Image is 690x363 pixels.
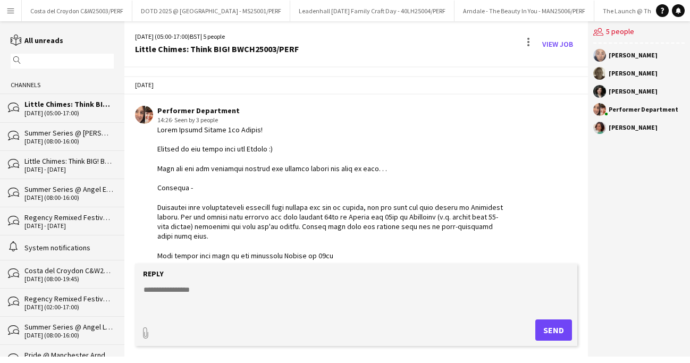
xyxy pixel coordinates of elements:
[24,156,114,166] div: Little Chimes: Think BIG! BWCH25003/PERF
[538,36,577,53] a: View Job
[609,106,678,113] div: Performer Department
[24,266,114,275] div: Costa del Croydon C&W25003/PERF
[24,303,114,311] div: [DATE] (02:00-17:00)
[24,194,114,201] div: [DATE] (08:00-16:00)
[143,269,164,278] label: Reply
[22,1,132,21] button: Costa del Croydon C&W25003/PERF
[593,21,685,44] div: 5 people
[24,213,114,222] div: Regency Remixed Festival Place FP25002/PERF
[609,88,658,95] div: [PERSON_NAME]
[24,322,114,332] div: Summer Series @ Angel Luscious Libre
[172,116,218,124] span: · Seen by 3 people
[609,52,658,58] div: [PERSON_NAME]
[24,222,114,230] div: [DATE] - [DATE]
[190,32,200,40] span: BST
[132,1,290,21] button: DOTD 2025 @ [GEOGRAPHIC_DATA] - MS25001/PERF
[24,166,114,173] div: [DATE] - [DATE]
[24,294,114,303] div: Regency Remixed Festival Place FP25002/PERF
[609,124,658,131] div: [PERSON_NAME]
[290,1,455,21] button: Leadenhall [DATE] Family Craft Day - 40LH25004/PERF
[157,115,506,125] div: 14:26
[135,32,299,41] div: [DATE] (05:00-17:00) | 5 people
[24,109,114,117] div: [DATE] (05:00-17:00)
[124,76,588,94] div: [DATE]
[24,243,114,252] div: System notifications
[24,128,114,138] div: Summer Series @ [PERSON_NAME] & Wingz
[24,184,114,194] div: Summer Series @ Angel Egg Soliders
[157,106,506,115] div: Performer Department
[535,319,572,341] button: Send
[24,138,114,145] div: [DATE] (08:00-16:00)
[24,275,114,283] div: [DATE] (08:00-19:45)
[24,350,114,360] div: Pride @ Manchester Arndale - MAN25004/EM
[24,332,114,339] div: [DATE] (08:00-16:00)
[455,1,594,21] button: Arndale - The Beauty In You - MAN25006/PERF
[11,36,63,45] a: All unreads
[24,99,114,109] div: Little Chimes: Think BIG! BWCH25003/PERF
[135,44,299,54] div: Little Chimes: Think BIG! BWCH25003/PERF
[609,70,658,77] div: [PERSON_NAME]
